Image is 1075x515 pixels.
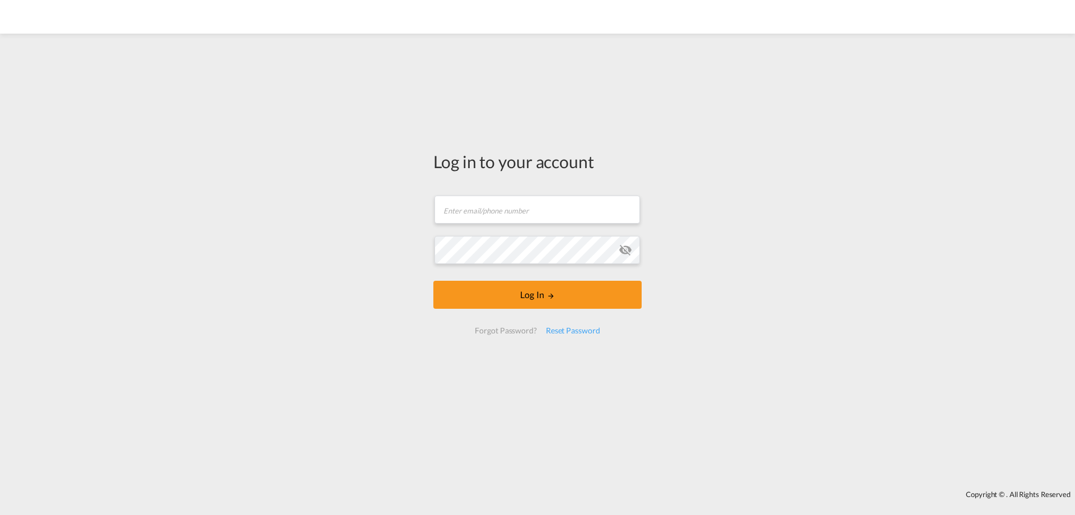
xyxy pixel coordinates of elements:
div: Forgot Password? [470,321,541,341]
input: Enter email/phone number [434,196,640,224]
md-icon: icon-eye-off [619,243,632,257]
button: LOGIN [433,281,642,309]
div: Log in to your account [433,150,642,173]
div: Reset Password [541,321,605,341]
